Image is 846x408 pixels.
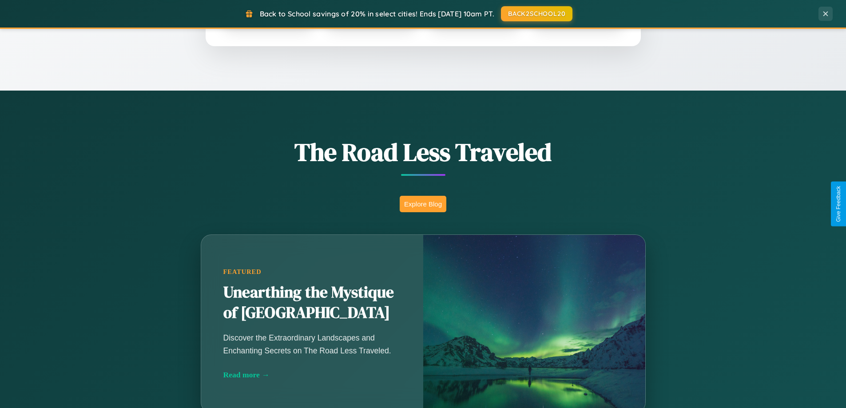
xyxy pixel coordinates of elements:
[223,370,401,380] div: Read more →
[260,9,494,18] span: Back to School savings of 20% in select cities! Ends [DATE] 10am PT.
[501,6,572,21] button: BACK2SCHOOL20
[223,268,401,276] div: Featured
[223,332,401,357] p: Discover the Extraordinary Landscapes and Enchanting Secrets on The Road Less Traveled.
[157,135,690,169] h1: The Road Less Traveled
[223,282,401,323] h2: Unearthing the Mystique of [GEOGRAPHIC_DATA]
[400,196,446,212] button: Explore Blog
[835,186,842,222] div: Give Feedback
